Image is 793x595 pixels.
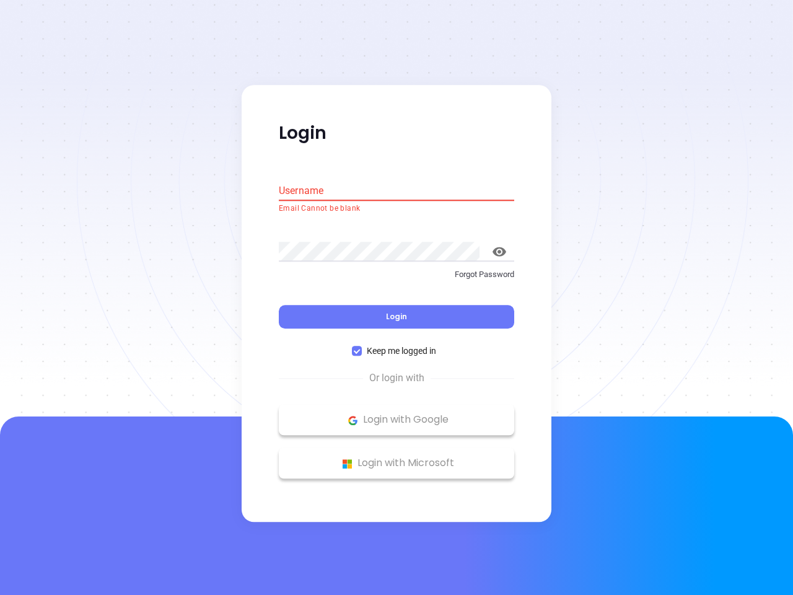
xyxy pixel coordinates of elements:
img: Google Logo [345,413,361,428]
span: Login [386,312,407,322]
button: Microsoft Logo Login with Microsoft [279,448,514,479]
span: Or login with [363,371,431,386]
p: Forgot Password [279,268,514,281]
p: Login [279,122,514,144]
a: Forgot Password [279,268,514,291]
button: Login [279,306,514,329]
p: Login with Microsoft [285,454,508,473]
button: toggle password visibility [484,237,514,267]
img: Microsoft Logo [340,456,355,472]
button: Google Logo Login with Google [279,405,514,436]
span: Keep me logged in [362,345,441,358]
p: Login with Google [285,411,508,430]
p: Email Cannot be blank [279,203,514,215]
